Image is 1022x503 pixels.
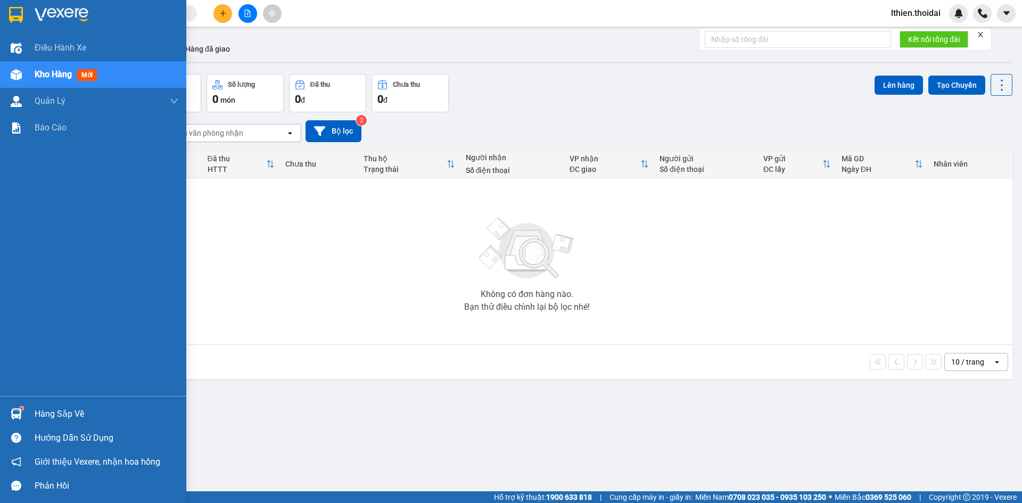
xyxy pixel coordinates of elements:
span: đ [383,96,388,104]
span: đ [301,96,305,104]
span: Điều hành xe [35,41,86,54]
div: ĐC giao [570,165,640,174]
div: Hướng dẫn sử dụng [35,430,178,446]
div: VP nhận [570,154,640,163]
img: warehouse-icon [11,43,22,54]
button: Bộ lọc [306,120,361,142]
th: Toggle SortBy [836,150,928,178]
div: Không có đơn hàng nào. [481,290,573,299]
span: file-add [244,10,251,17]
button: aim [263,4,282,23]
th: Toggle SortBy [202,150,281,178]
button: Đã thu0đ [289,74,366,112]
div: Hàng sắp về [35,406,178,422]
span: caret-down [1002,9,1011,18]
span: Kết nối tổng đài [908,34,960,45]
div: Người gửi [660,154,753,163]
img: svg+xml;base64,PHN2ZyBjbGFzcz0ibGlzdC1wbHVnX19zdmciIHhtbG5zPSJodHRwOi8vd3d3LnczLm9yZy8yMDAwL3N2Zy... [474,211,580,286]
button: Chưa thu0đ [372,74,449,112]
div: Chưa thu [393,81,420,88]
div: Ngày ĐH [842,165,914,174]
div: VP gửi [763,154,822,163]
span: aim [268,10,276,17]
div: Số điện thoại [660,165,753,174]
span: Miền Bắc [835,491,911,503]
button: Lên hàng [875,76,923,95]
img: warehouse-icon [11,96,22,107]
button: Kết nối tổng đài [900,31,968,48]
img: phone-icon [978,9,987,18]
svg: open [286,129,294,137]
span: Kho hàng [35,69,72,79]
button: file-add [238,4,257,23]
img: warehouse-icon [11,408,22,419]
span: mới [77,69,97,81]
button: Hàng đã giao [177,36,238,62]
sup: 1 [20,407,23,410]
span: | [600,491,601,503]
span: Cung cấp máy in - giấy in: [609,491,693,503]
th: Toggle SortBy [564,150,654,178]
span: ⚪️ [829,495,832,499]
span: 0 [377,93,383,105]
div: HTTT [208,165,267,174]
div: Trạng thái [364,165,447,174]
strong: 0369 525 060 [866,493,911,501]
div: Đã thu [310,81,330,88]
div: Người nhận [466,153,559,162]
span: 0 [212,93,218,105]
span: question-circle [11,433,21,443]
img: icon-new-feature [954,9,963,18]
img: solution-icon [11,122,22,134]
div: Nhân viên [934,160,1007,168]
div: Đã thu [208,154,267,163]
button: Số lượng0món [207,74,284,112]
svg: open [993,358,1001,366]
span: copyright [963,493,970,501]
button: caret-down [997,4,1016,23]
div: Số điện thoại [466,166,559,175]
strong: 0708 023 035 - 0935 103 250 [729,493,826,501]
button: Tạo Chuyến [928,76,985,95]
div: Phản hồi [35,478,178,494]
div: Mã GD [842,154,914,163]
span: Quản Lý [35,94,65,108]
span: Hỗ trợ kỹ thuật: [494,491,592,503]
div: Chọn văn phòng nhận [170,128,243,138]
span: message [11,481,21,491]
span: close [977,31,984,38]
div: Số lượng [228,81,255,88]
span: Giới thiệu Vexere, nhận hoa hồng [35,455,160,468]
span: plus [219,10,227,17]
img: logo-vxr [9,7,23,23]
th: Toggle SortBy [358,150,460,178]
div: ĐC lấy [763,165,822,174]
div: Thu hộ [364,154,447,163]
div: 10 / trang [951,357,984,367]
input: Nhập số tổng đài [705,31,891,48]
span: Miền Nam [695,491,826,503]
span: notification [11,457,21,467]
strong: 1900 633 818 [546,493,592,501]
span: 0 [295,93,301,105]
sup: 2 [356,115,367,126]
span: | [919,491,921,503]
span: down [170,97,178,105]
div: Bạn thử điều chỉnh lại bộ lọc nhé! [464,303,590,311]
th: Toggle SortBy [758,150,836,178]
span: lthien.thoidai [883,6,949,20]
img: warehouse-icon [11,69,22,80]
span: món [220,96,235,104]
span: Báo cáo [35,121,67,134]
div: Chưa thu [285,160,353,168]
button: plus [213,4,232,23]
